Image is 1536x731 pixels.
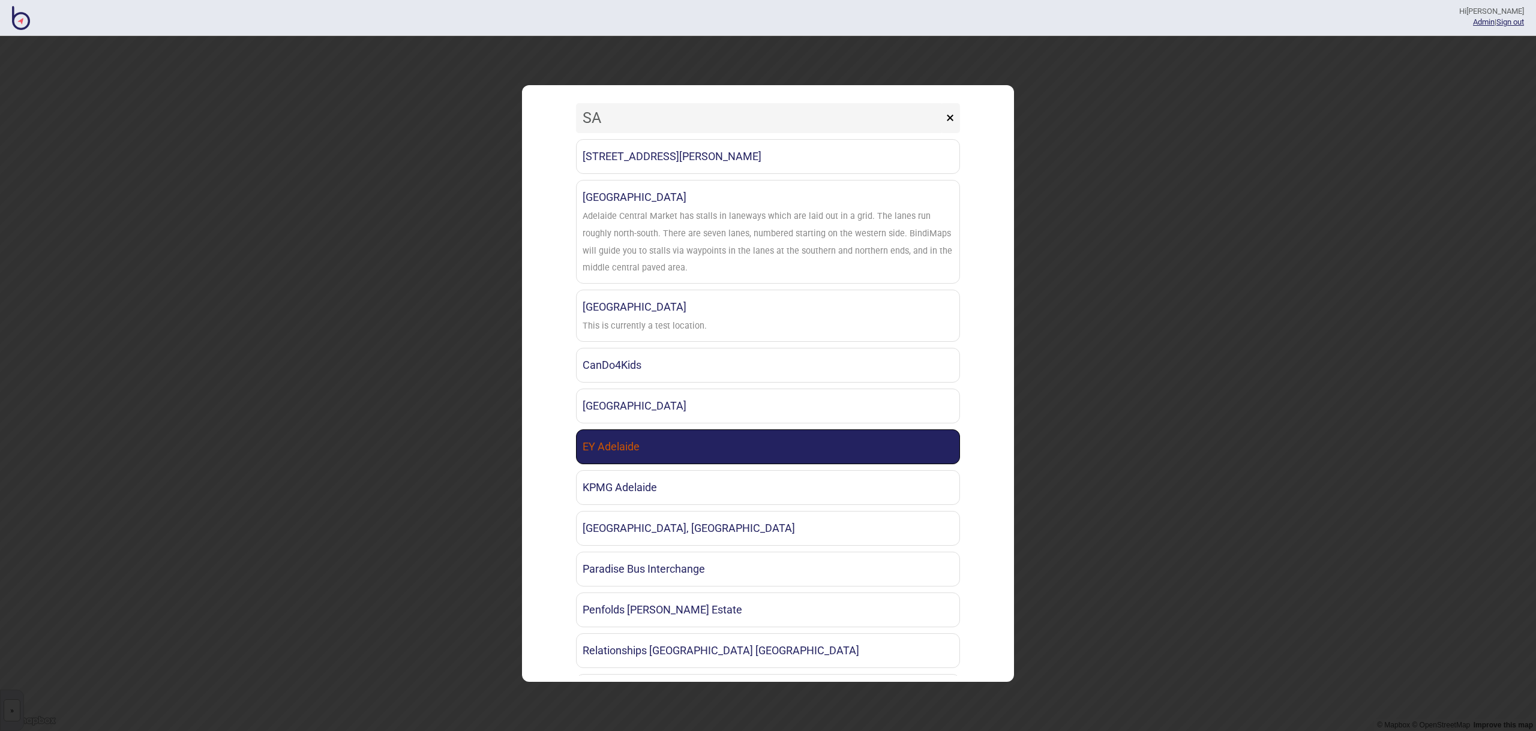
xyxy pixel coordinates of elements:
[583,318,707,335] div: This is currently a test location.
[1459,6,1524,17] div: Hi [PERSON_NAME]
[1473,17,1495,26] a: Admin
[576,633,960,668] a: Relationships [GEOGRAPHIC_DATA] [GEOGRAPHIC_DATA]
[576,180,960,284] a: [GEOGRAPHIC_DATA]Adelaide Central Market has stalls in laneways which are laid out in a grid. The...
[12,6,30,30] img: BindiMaps CMS
[1496,17,1524,26] button: Sign out
[576,290,960,342] a: [GEOGRAPHIC_DATA]This is currently a test location.
[576,552,960,586] a: Paradise Bus Interchange
[940,103,960,133] button: ×
[1473,17,1496,26] span: |
[576,674,960,709] a: RSB [GEOGRAPHIC_DATA] Office [GEOGRAPHIC_DATA]
[583,208,953,277] div: Adelaide Central Market has stalls in laneways which are laid out in a grid. The lanes run roughl...
[576,139,960,174] a: [STREET_ADDRESS][PERSON_NAME]
[576,348,960,383] a: CanDo4Kids
[576,592,960,627] a: Penfolds [PERSON_NAME] Estate
[576,470,960,505] a: KPMG Adelaide
[576,103,943,133] input: Search locations by tag + name
[576,389,960,423] a: [GEOGRAPHIC_DATA]
[576,511,960,546] a: [GEOGRAPHIC_DATA], [GEOGRAPHIC_DATA]
[576,429,960,464] a: EY Adelaide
